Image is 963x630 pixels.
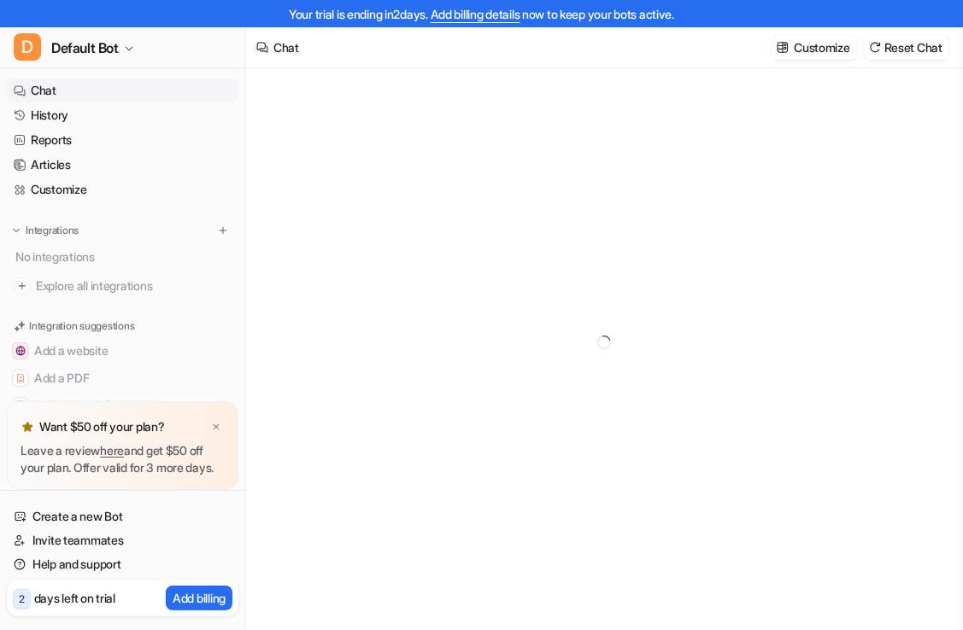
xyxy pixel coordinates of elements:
[34,589,115,607] p: days left on trial
[14,33,41,61] span: D
[100,443,124,458] a: here
[51,36,119,60] span: Default Bot
[211,422,221,433] img: x
[21,420,34,434] img: star
[7,505,238,528] a: Create a new Bot
[173,589,226,607] p: Add billing
[39,418,165,435] p: Want $50 off your plan?
[10,225,22,236] img: expand menu
[15,400,26,411] img: Add a Google Doc
[7,337,238,365] button: Add a websiteAdd a website
[26,224,79,237] p: Integrations
[869,41,881,54] img: reset
[15,346,26,356] img: Add a website
[864,35,949,60] button: Reset Chat
[166,586,232,610] button: Add billing
[7,552,238,576] a: Help and support
[15,373,26,383] img: Add a PDF
[217,225,229,236] img: menu_add.svg
[7,153,238,177] a: Articles
[21,442,225,476] p: Leave a review and get $50 off your plan. Offer valid for 3 more days.
[7,392,238,419] button: Add a Google DocAdd a Google Doc
[29,318,134,334] p: Integration suggestions
[14,277,31,295] img: explore all integrations
[7,222,84,239] button: Integrations
[431,7,520,21] a: Add billing details
[10,242,238,271] div: No integrations
[794,38,849,56] p: Customize
[7,274,238,298] a: Explore all integrations
[7,528,238,552] a: Invite teammates
[36,272,232,300] span: Explore all integrations
[7,365,238,392] button: Add a PDFAdd a PDF
[273,38,299,56] div: Chat
[7,128,238,152] a: Reports
[19,592,25,607] p: 2
[777,41,789,54] img: customize
[772,35,856,60] button: Customize
[7,79,238,102] a: Chat
[7,103,238,127] a: History
[7,178,238,201] a: Customize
